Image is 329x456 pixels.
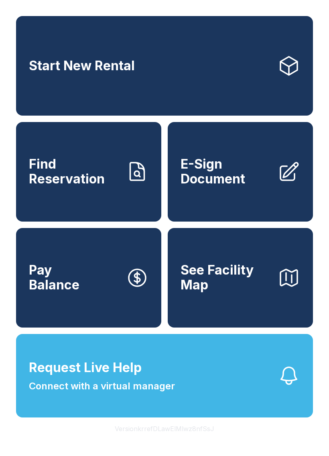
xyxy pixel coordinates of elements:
span: Pay Balance [29,263,79,292]
a: Find Reservation [16,122,161,222]
span: Start New Rental [29,59,135,73]
span: See Facility Map [181,263,271,292]
button: See Facility Map [168,228,313,328]
span: Request Live Help [29,358,142,377]
button: Request Live HelpConnect with a virtual manager [16,334,313,417]
button: VersionkrrefDLawElMlwz8nfSsJ [108,417,221,440]
button: PayBalance [16,228,161,328]
a: Start New Rental [16,16,313,116]
a: E-Sign Document [168,122,313,222]
span: E-Sign Document [181,157,271,186]
span: Find Reservation [29,157,120,186]
span: Connect with a virtual manager [29,379,175,393]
